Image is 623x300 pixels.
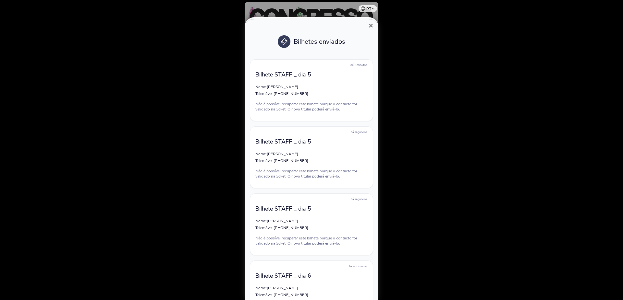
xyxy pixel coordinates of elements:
span: [PERSON_NAME] [267,285,298,291]
p: Telemóvel: [255,91,368,96]
p: Nome: [255,218,368,224]
p: Nome: [255,84,368,89]
p: Bilhete STAFF _ dia 5 [255,205,368,213]
span: [PHONE_NUMBER] [274,91,308,96]
p: Bilhete STAFF _ dia 5 [255,138,368,145]
span: [PHONE_NUMBER] [274,158,308,163]
span: [PERSON_NAME] [267,84,298,89]
span: há segundos [351,197,367,201]
span: [PERSON_NAME] [267,218,298,224]
p: Não é possível recuperar este bilhete porque o contacto foi validado na 3cket. O novo titular pod... [255,168,368,179]
p: Telemóvel: [255,292,368,297]
p: Não é possível recuperar este bilhete porque o contacto foi validado na 3cket. O novo titular pod... [255,101,368,112]
p: Bilhete STAFF _ dia 6 [255,272,368,280]
span: há segundos [351,130,367,134]
p: Telemóvel: [255,225,368,230]
span: há 2 minutos [350,63,367,67]
span: [PHONE_NUMBER] [274,292,308,297]
p: Nome: [255,285,368,291]
span: × [369,21,373,30]
p: Telemóvel: [255,158,368,163]
p: Nome: [255,151,368,156]
span: há um minuto [349,264,367,268]
span: [PHONE_NUMBER] [274,225,308,230]
span: [PERSON_NAME] [267,151,298,156]
p: Não é possível recuperar este bilhete porque o contacto foi validado na 3cket. O novo titular pod... [255,236,368,246]
p: Bilhete STAFF _ dia 5 [255,71,368,78]
span: Bilhetes enviados [294,37,345,46]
